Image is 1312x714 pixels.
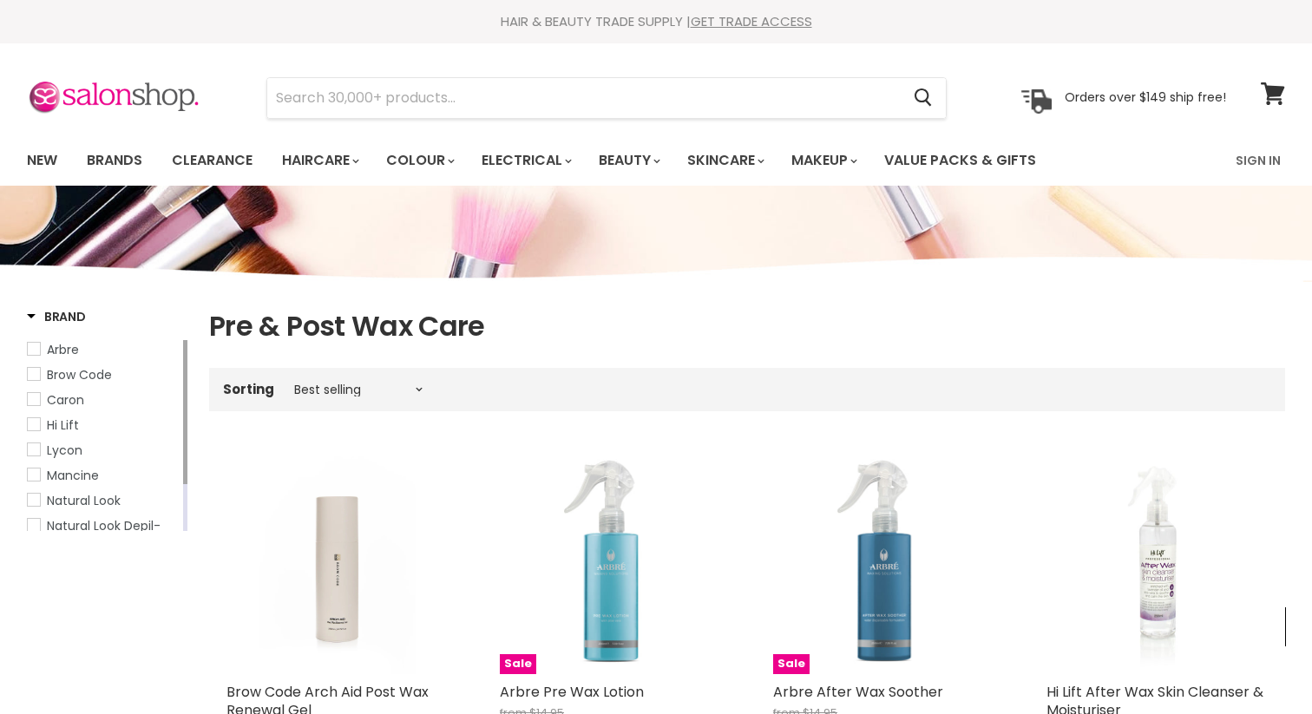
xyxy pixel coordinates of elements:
span: Lycon [47,442,82,459]
a: Clearance [159,142,266,179]
span: Mancine [47,467,99,484]
a: Arbre After Wax SootherSale [773,453,994,674]
img: Brow Code Arch Aid Post Wax Renewal Gel [226,453,448,674]
h3: Brand [27,308,86,325]
p: Orders over $149 ship free! [1065,89,1226,105]
span: Natural Look Depil-Hair [47,517,161,554]
a: Arbre [27,340,180,359]
button: Search [900,78,946,118]
span: Caron [47,391,84,409]
span: Sale [773,654,810,674]
a: Brow Code [27,365,180,384]
a: Natural Look [27,491,180,510]
a: New [14,142,70,179]
a: Haircare [269,142,370,179]
a: Caron [27,390,180,409]
a: Electrical [469,142,582,179]
a: Skincare [674,142,775,179]
img: Arbre Pre Wax Lotion [525,453,695,674]
a: Arbre After Wax Soother [773,682,943,702]
span: Hi Lift [47,416,79,434]
a: Mancine [27,466,180,485]
a: Sign In [1225,142,1291,179]
form: Product [266,77,947,119]
a: Brands [74,142,155,179]
a: Makeup [778,142,868,179]
label: Sorting [223,382,274,396]
nav: Main [5,135,1307,186]
a: GET TRADE ACCESS [691,12,812,30]
span: Natural Look [47,492,121,509]
img: Hi Lift After Wax Skin Cleanser & Moisturiser [1046,453,1268,674]
input: Search [267,78,900,118]
span: Brow Code [47,366,112,383]
a: Hi Lift [27,416,180,435]
a: Value Packs & Gifts [871,142,1049,179]
h1: Pre & Post Wax Care [209,308,1285,344]
a: Arbre Pre Wax Lotion [500,682,644,702]
a: Colour [373,142,465,179]
ul: Main menu [14,135,1138,186]
div: HAIR & BEAUTY TRADE SUPPLY | [5,13,1307,30]
a: Arbre Pre Wax LotionSale [500,453,721,674]
a: Lycon [27,441,180,460]
a: Beauty [586,142,671,179]
a: Natural Look Depil-Hair [27,516,180,554]
span: Sale [500,654,536,674]
span: Arbre [47,341,79,358]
